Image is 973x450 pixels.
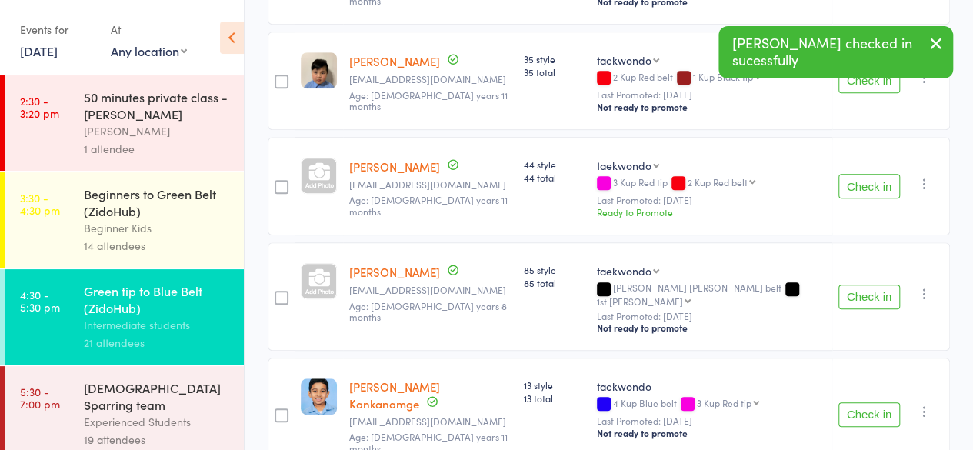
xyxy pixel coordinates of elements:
[5,269,244,365] a: 4:30 -5:30 pmGreen tip to Blue Belt (ZidoHub)Intermediate students21 attendees
[349,53,440,69] a: [PERSON_NAME]
[597,378,826,394] div: taekwondo
[20,385,60,410] time: 5:30 - 7:00 pm
[349,158,440,175] a: [PERSON_NAME]
[84,282,231,316] div: Green tip to Blue Belt (ZidoHub)
[349,193,508,217] span: Age: [DEMOGRAPHIC_DATA] years 11 months
[301,52,337,88] img: image1569855384.png
[349,416,511,427] small: miyuri.erandika@gmail.com
[84,237,231,255] div: 14 attendees
[111,42,187,59] div: Any location
[349,74,511,85] small: kelvinwkei@gmail.com
[84,219,231,237] div: Beginner Kids
[84,140,231,158] div: 1 attendee
[84,316,231,334] div: Intermediate students
[597,427,826,439] div: Not ready to promote
[84,185,231,219] div: Beginners to Green Belt (ZidoHub)
[84,88,231,122] div: 50 minutes private class - [PERSON_NAME]
[84,334,231,352] div: 21 attendees
[5,75,244,171] a: 2:30 -3:20 pm50 minutes private class - [PERSON_NAME][PERSON_NAME]1 attendee
[597,415,826,426] small: Last Promoted: [DATE]
[349,378,440,412] a: [PERSON_NAME] Kankanamge
[838,402,900,427] button: Check in
[838,285,900,309] button: Check in
[597,322,826,334] div: Not ready to promote
[597,72,826,85] div: 2 Kup Red belt
[20,288,60,313] time: 4:30 - 5:30 pm
[84,122,231,140] div: [PERSON_NAME]
[693,72,753,82] div: 1 Kup Black tip
[111,17,187,42] div: At
[20,192,60,216] time: 3:30 - 4:30 pm
[301,378,337,415] img: image1638709508.png
[524,158,585,171] span: 44 style
[524,263,585,276] span: 85 style
[524,378,585,392] span: 13 style
[524,52,585,65] span: 35 style
[524,276,585,289] span: 85 total
[597,398,826,411] div: 4 Kup Blue belt
[349,88,508,112] span: Age: [DEMOGRAPHIC_DATA] years 11 months
[5,172,244,268] a: 3:30 -4:30 pmBeginners to Green Belt (ZidoHub)Beginner Kids14 attendees
[20,42,58,59] a: [DATE]
[688,177,748,187] div: 2 Kup Red belt
[697,398,751,408] div: 3 Kup Red tip
[597,158,651,173] div: taekwondo
[597,205,826,218] div: Ready to Promote
[597,296,683,306] div: 1st [PERSON_NAME]
[597,263,651,278] div: taekwondo
[838,174,900,198] button: Check in
[597,89,826,100] small: Last Promoted: [DATE]
[597,177,826,190] div: 3 Kup Red tip
[838,68,900,93] button: Check in
[597,52,651,68] div: taekwondo
[349,264,440,280] a: [PERSON_NAME]
[597,195,826,205] small: Last Promoted: [DATE]
[20,17,95,42] div: Events for
[718,26,953,78] div: [PERSON_NAME] checked in sucessfully
[349,299,507,323] span: Age: [DEMOGRAPHIC_DATA] years 8 months
[349,285,511,295] small: keanpoon@gmail.com
[597,311,826,322] small: Last Promoted: [DATE]
[597,101,826,113] div: Not ready to promote
[524,65,585,78] span: 35 total
[84,379,231,413] div: [DEMOGRAPHIC_DATA] Sparring team
[524,171,585,184] span: 44 total
[524,392,585,405] span: 13 total
[84,431,231,448] div: 19 attendees
[349,179,511,190] small: luvgony@gmail.com
[84,413,231,431] div: Experienced Students
[597,282,826,305] div: [PERSON_NAME] [PERSON_NAME] belt
[20,95,59,119] time: 2:30 - 3:20 pm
